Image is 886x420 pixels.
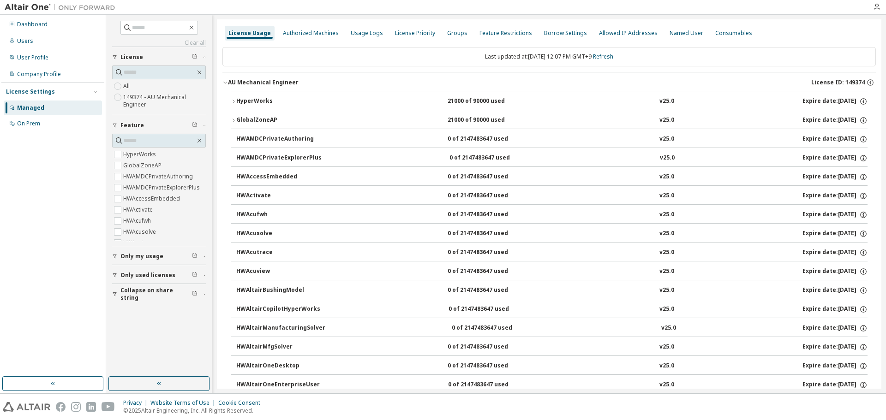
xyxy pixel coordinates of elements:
label: 149374 - AU Mechanical Engineer [123,92,206,110]
button: License [112,47,206,67]
a: Refresh [593,53,613,60]
div: Website Terms of Use [150,399,218,407]
div: Expire date: [DATE] [802,362,868,370]
div: Borrow Settings [544,30,587,37]
label: All [123,81,132,92]
div: 0 of 2147483647 used [449,154,533,162]
button: HWAltairOneDesktop0 of 2147483647 usedv25.0Expire date:[DATE] [236,356,868,376]
label: HWAccessEmbedded [123,193,182,204]
div: 0 of 2147483647 used [449,305,532,314]
div: Expire date: [DATE] [802,135,868,143]
div: License Settings [6,88,55,95]
span: Collapse on share string [120,287,192,302]
button: Only my usage [112,246,206,266]
div: Expire date: [DATE] [802,248,868,257]
span: Clear filter [192,122,198,129]
div: HyperWorks [236,97,319,106]
button: HWAcufwh0 of 2147483647 usedv25.0Expire date:[DATE] [236,205,868,225]
div: Expire date: [DATE] [802,267,868,276]
a: Clear all [112,39,206,47]
img: linkedin.svg [86,402,96,412]
div: GlobalZoneAP [236,116,319,124]
div: v25.0 [659,192,674,200]
div: 0 of 2147483647 used [448,248,531,257]
label: HWAcusolve [123,226,158,237]
div: Expire date: [DATE] [802,97,868,106]
div: 0 of 2147483647 used [448,362,531,370]
button: HWAltairMfgSolver0 of 2147483647 usedv25.0Expire date:[DATE] [236,337,868,357]
button: Feature [112,115,206,136]
div: 0 of 2147483647 used [448,343,531,351]
label: GlobalZoneAP [123,160,163,171]
div: HWAccessEmbedded [236,173,319,181]
span: Clear filter [192,253,198,260]
div: 21000 of 90000 used [448,116,531,124]
div: HWAcutrace [236,248,319,257]
span: Clear filter [192,272,198,279]
div: Allowed IP Addresses [599,30,658,37]
div: Company Profile [17,71,61,78]
label: HWAcutrace [123,237,157,248]
div: v25.0 [659,362,674,370]
div: Expire date: [DATE] [802,381,868,389]
span: License ID: 149374 [811,79,865,86]
div: v25.0 [659,211,674,219]
div: Users [17,37,33,45]
p: © 2025 Altair Engineering, Inc. All Rights Reserved. [123,407,266,414]
div: Expire date: [DATE] [802,192,868,200]
div: Expire date: [DATE] [802,305,868,314]
div: v25.0 [659,305,674,314]
div: Privacy [123,399,150,407]
div: v25.0 [659,230,674,238]
div: Expire date: [DATE] [802,230,868,238]
div: 0 of 2147483647 used [448,381,531,389]
div: On Prem [17,120,40,127]
img: instagram.svg [71,402,81,412]
div: v25.0 [659,173,674,181]
button: HWAltairCopilotHyperWorks0 of 2147483647 usedv25.0Expire date:[DATE] [236,299,868,319]
div: License Priority [395,30,435,37]
div: HWAltairCopilotHyperWorks [236,305,320,314]
div: Authorized Machines [283,30,339,37]
div: Expire date: [DATE] [802,324,868,332]
div: HWActivate [236,192,319,200]
div: 0 of 2147483647 used [448,135,531,143]
label: HyperWorks [123,149,158,160]
div: Expire date: [DATE] [802,154,868,162]
div: v25.0 [659,381,674,389]
div: Feature Restrictions [479,30,532,37]
label: HWActivate [123,204,155,215]
div: v25.0 [659,248,674,257]
div: v25.0 [661,324,676,332]
div: AU Mechanical Engineer [228,79,299,86]
button: Collapse on share string [112,284,206,304]
span: Only my usage [120,253,163,260]
div: v25.0 [659,286,674,295]
div: v25.0 [659,343,674,351]
div: Managed [17,104,44,112]
div: HWAltairManufacturingSolver [236,324,325,332]
button: AU Mechanical EngineerLicense ID: 149374 [222,72,876,93]
div: HWAcusolve [236,230,319,238]
div: HWAMDCPrivateAuthoring [236,135,319,143]
div: Cookie Consent [218,399,266,407]
img: youtube.svg [102,402,115,412]
div: Consumables [715,30,752,37]
button: HWAltairBushingModel0 of 2147483647 usedv25.0Expire date:[DATE] [236,280,868,301]
div: Usage Logs [351,30,383,37]
div: v25.0 [659,97,674,106]
button: HWAcuview0 of 2147483647 usedv25.0Expire date:[DATE] [236,261,868,282]
div: 21000 of 90000 used [448,97,531,106]
div: Expire date: [DATE] [802,211,868,219]
span: Feature [120,122,144,129]
div: Expire date: [DATE] [802,286,868,295]
button: GlobalZoneAP21000 of 90000 usedv25.0Expire date:[DATE] [231,110,868,130]
div: Expire date: [DATE] [802,173,868,181]
img: Altair One [5,3,120,12]
div: 0 of 2147483647 used [448,173,531,181]
div: v25.0 [659,135,674,143]
span: License [120,53,143,61]
div: v25.0 [660,154,675,162]
div: 0 of 2147483647 used [452,324,535,332]
button: Only used licenses [112,265,206,285]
